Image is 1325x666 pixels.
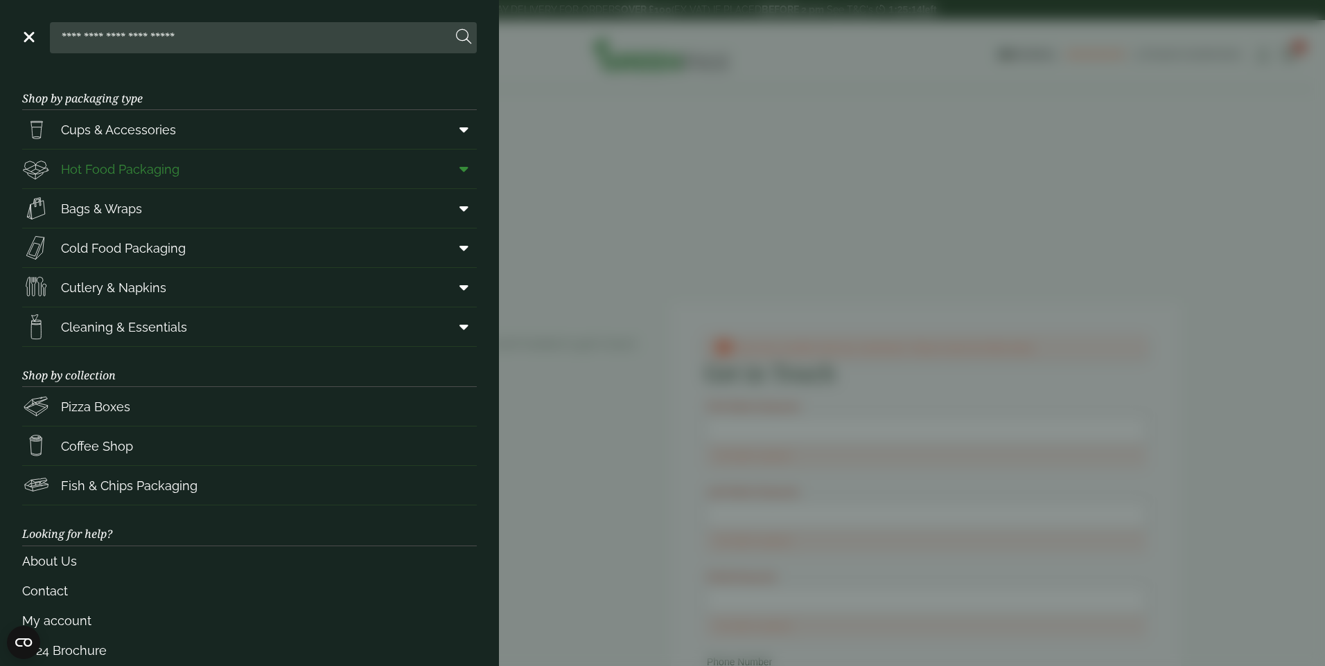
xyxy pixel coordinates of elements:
[22,471,50,499] img: FishNchip_box.svg
[7,626,40,659] button: Open CMP widget
[22,70,477,110] h3: Shop by packaging type
[61,278,166,297] span: Cutlery & Napkins
[22,393,50,420] img: Pizza_boxes.svg
[22,155,50,183] img: Deli_box.svg
[61,397,130,416] span: Pizza Boxes
[22,195,50,222] img: Paper_carriers.svg
[61,120,176,139] span: Cups & Accessories
[22,347,477,387] h3: Shop by collection
[22,636,477,665] a: 2024 Brochure
[61,199,142,218] span: Bags & Wraps
[61,160,179,179] span: Hot Food Packaging
[22,432,50,460] img: HotDrink_paperCup.svg
[22,307,477,346] a: Cleaning & Essentials
[22,268,477,307] a: Cutlery & Napkins
[22,189,477,228] a: Bags & Wraps
[22,228,477,267] a: Cold Food Packaging
[22,426,477,465] a: Coffee Shop
[22,150,477,188] a: Hot Food Packaging
[61,318,187,336] span: Cleaning & Essentials
[22,387,477,426] a: Pizza Boxes
[22,313,50,341] img: open-wipe.svg
[22,116,50,143] img: PintNhalf_cup.svg
[61,476,198,495] span: Fish & Chips Packaging
[22,505,477,546] h3: Looking for help?
[61,437,133,456] span: Coffee Shop
[22,273,50,301] img: Cutlery.svg
[22,606,477,636] a: My account
[22,576,477,606] a: Contact
[22,466,477,505] a: Fish & Chips Packaging
[22,546,477,576] a: About Us
[22,234,50,262] img: Sandwich_box.svg
[22,110,477,149] a: Cups & Accessories
[61,239,186,258] span: Cold Food Packaging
